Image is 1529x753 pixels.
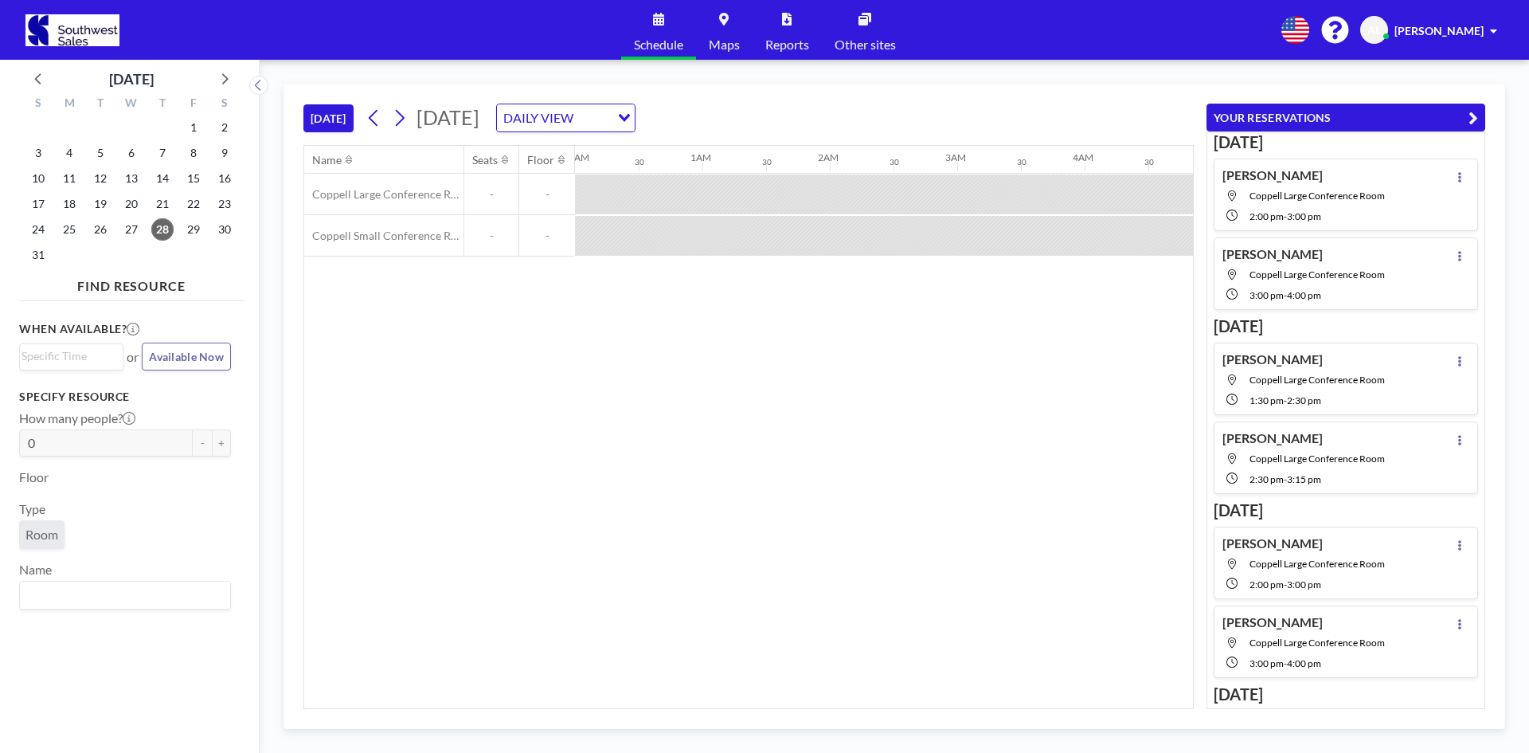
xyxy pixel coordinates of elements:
[416,105,479,129] span: [DATE]
[25,14,119,46] img: organization-logo
[762,157,772,167] div: 30
[1287,473,1321,485] span: 3:15 PM
[27,142,49,164] span: Sunday, August 3, 2025
[1214,684,1478,704] h3: [DATE]
[1287,210,1321,222] span: 3:00 PM
[1249,473,1284,485] span: 2:30 PM
[182,218,205,241] span: Friday, August 29, 2025
[304,187,463,202] span: Coppell Large Conference Room
[213,218,236,241] span: Saturday, August 30, 2025
[120,142,143,164] span: Wednesday, August 6, 2025
[85,94,116,115] div: T
[193,429,212,457] button: -
[472,153,498,167] div: Seats
[1284,394,1287,406] span: -
[27,193,49,215] span: Sunday, August 17, 2025
[1017,157,1027,167] div: 30
[1222,535,1323,551] h4: [PERSON_NAME]
[19,272,244,294] h4: FIND RESOURCE
[1214,316,1478,336] h3: [DATE]
[19,501,45,517] label: Type
[182,167,205,190] span: Friday, August 15, 2025
[151,167,174,190] span: Thursday, August 14, 2025
[634,38,683,51] span: Schedule
[527,153,554,167] div: Floor
[58,142,80,164] span: Monday, August 4, 2025
[1222,246,1323,262] h4: [PERSON_NAME]
[1367,23,1381,37] span: AL
[1222,614,1323,630] h4: [PERSON_NAME]
[303,104,354,132] button: [DATE]
[1284,578,1287,590] span: -
[25,527,58,543] span: Room
[213,116,236,139] span: Saturday, August 2, 2025
[182,116,205,139] span: Friday, August 1, 2025
[312,153,342,167] div: Name
[1284,289,1287,301] span: -
[147,94,178,115] div: T
[578,108,608,128] input: Search for option
[20,582,230,609] div: Search for option
[464,229,518,243] span: -
[120,193,143,215] span: Wednesday, August 20, 2025
[27,218,49,241] span: Sunday, August 24, 2025
[151,218,174,241] span: Thursday, August 28, 2025
[690,151,711,163] div: 1AM
[151,142,174,164] span: Thursday, August 7, 2025
[1214,500,1478,520] h3: [DATE]
[1249,269,1385,280] span: Coppell Large Conference Room
[765,38,809,51] span: Reports
[58,167,80,190] span: Monday, August 11, 2025
[116,94,147,115] div: W
[19,390,231,404] h3: Specify resource
[1287,657,1321,669] span: 4:00 PM
[23,94,54,115] div: S
[149,350,224,363] span: Available Now
[58,193,80,215] span: Monday, August 18, 2025
[519,187,575,202] span: -
[1206,104,1485,131] button: YOUR RESERVATIONS
[27,167,49,190] span: Sunday, August 10, 2025
[1249,289,1284,301] span: 3:00 PM
[182,142,205,164] span: Friday, August 8, 2025
[1222,430,1323,446] h4: [PERSON_NAME]
[945,151,966,163] div: 3AM
[54,94,85,115] div: M
[120,167,143,190] span: Wednesday, August 13, 2025
[213,142,236,164] span: Saturday, August 9, 2025
[635,157,644,167] div: 30
[1249,210,1284,222] span: 2:00 PM
[89,193,111,215] span: Tuesday, August 19, 2025
[120,218,143,241] span: Wednesday, August 27, 2025
[127,349,139,365] span: or
[1287,394,1321,406] span: 2:30 PM
[1249,374,1385,386] span: Coppell Large Conference Room
[1073,151,1093,163] div: 4AM
[497,104,635,131] div: Search for option
[213,167,236,190] span: Saturday, August 16, 2025
[304,229,463,243] span: Coppell Small Conference Room
[182,193,205,215] span: Friday, August 22, 2025
[519,229,575,243] span: -
[1249,558,1385,570] span: Coppell Large Conference Room
[19,410,135,426] label: How many people?
[22,347,114,365] input: Search for option
[89,218,111,241] span: Tuesday, August 26, 2025
[1222,167,1323,183] h4: [PERSON_NAME]
[1249,637,1385,649] span: Coppell Large Conference Room
[464,187,518,202] span: -
[142,343,231,371] button: Available Now
[19,469,49,485] label: Floor
[1222,351,1323,367] h4: [PERSON_NAME]
[212,429,231,457] button: +
[178,94,209,115] div: F
[1284,657,1287,669] span: -
[1287,578,1321,590] span: 3:00 PM
[1284,473,1287,485] span: -
[818,151,839,163] div: 2AM
[500,108,577,128] span: DAILY VIEW
[151,193,174,215] span: Thursday, August 21, 2025
[1144,157,1154,167] div: 30
[27,244,49,266] span: Sunday, August 31, 2025
[22,585,221,606] input: Search for option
